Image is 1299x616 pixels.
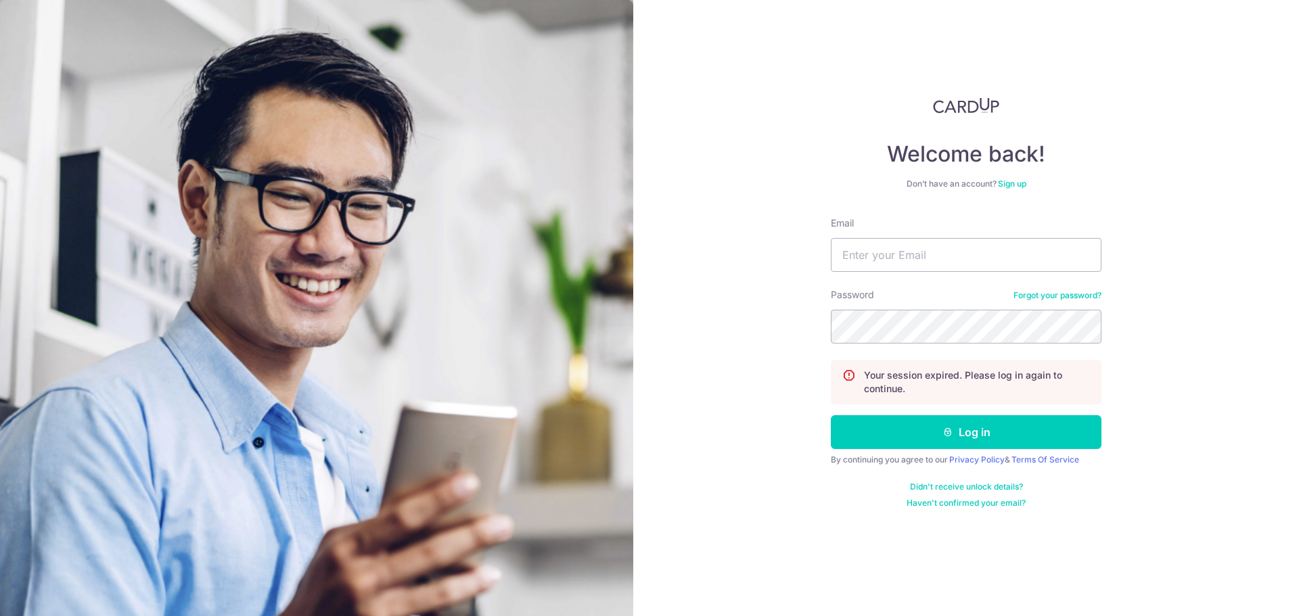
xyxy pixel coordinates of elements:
div: By continuing you agree to our & [831,454,1101,465]
label: Email [831,216,854,230]
button: Log in [831,415,1101,449]
a: Sign up [998,179,1026,189]
img: CardUp Logo [933,97,999,114]
input: Enter your Email [831,238,1101,272]
h4: Welcome back! [831,141,1101,168]
a: Haven't confirmed your email? [907,498,1026,508]
div: Don’t have an account? [831,179,1101,189]
a: Terms Of Service [1011,454,1079,465]
p: Your session expired. Please log in again to continue. [864,369,1090,396]
label: Password [831,288,874,302]
a: Forgot your password? [1013,290,1101,301]
a: Privacy Policy [949,454,1005,465]
a: Didn't receive unlock details? [910,481,1023,492]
